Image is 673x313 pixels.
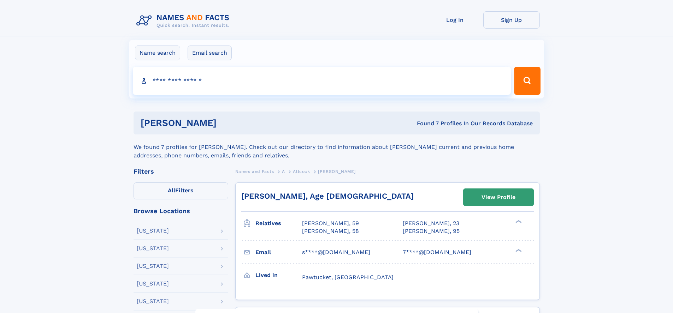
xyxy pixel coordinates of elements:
label: Filters [134,182,228,199]
label: Email search [188,46,232,60]
img: Logo Names and Facts [134,11,235,30]
a: Allcock [293,167,310,176]
a: Log In [427,11,483,29]
div: ❯ [514,248,522,253]
h1: [PERSON_NAME] [141,119,317,127]
a: [PERSON_NAME], Age [DEMOGRAPHIC_DATA] [241,192,414,200]
label: Name search [135,46,180,60]
a: A [282,167,285,176]
div: Browse Locations [134,208,228,214]
span: All [168,187,175,194]
a: [PERSON_NAME], 95 [403,227,460,235]
a: Sign Up [483,11,540,29]
span: Pawtucket, [GEOGRAPHIC_DATA] [302,274,394,281]
span: Allcock [293,169,310,174]
h3: Lived in [255,269,302,281]
a: [PERSON_NAME], 59 [302,219,359,227]
div: [US_STATE] [137,263,169,269]
button: Search Button [514,67,540,95]
h3: Relatives [255,217,302,229]
span: A [282,169,285,174]
a: Names and Facts [235,167,274,176]
div: Filters [134,168,228,175]
div: [US_STATE] [137,299,169,304]
div: [US_STATE] [137,281,169,287]
a: [PERSON_NAME], 58 [302,227,359,235]
a: [PERSON_NAME], 23 [403,219,459,227]
div: ❯ [514,219,522,224]
div: [US_STATE] [137,228,169,234]
a: View Profile [464,189,533,206]
div: [US_STATE] [137,246,169,251]
div: View Profile [482,189,515,205]
div: Found 7 Profiles In Our Records Database [317,120,533,127]
h3: Email [255,246,302,258]
div: We found 7 profiles for [PERSON_NAME]. Check out our directory to find information about [PERSON_... [134,134,540,160]
span: [PERSON_NAME] [318,169,356,174]
input: search input [133,67,511,95]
